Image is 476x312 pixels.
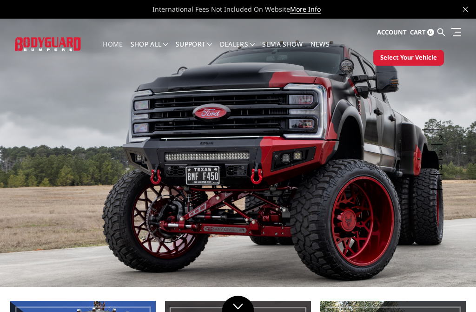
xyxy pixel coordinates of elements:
a: Dealers [220,41,255,59]
a: shop all [131,41,168,59]
a: News [311,41,330,59]
img: BODYGUARD BUMPERS [15,37,81,50]
a: Support [176,41,212,59]
span: Cart [410,28,426,36]
button: 2 of 5 [433,130,443,145]
a: SEMA Show [262,41,303,59]
span: Select Your Vehicle [380,53,437,62]
button: 4 of 5 [433,160,443,175]
a: Account [377,20,407,45]
button: 1 of 5 [433,115,443,130]
a: Click to Down [222,296,254,312]
span: Account [377,28,407,36]
button: Select Your Vehicle [373,50,444,66]
a: Cart 0 [410,20,434,45]
a: Home [103,41,123,59]
button: 3 of 5 [433,145,443,160]
a: More Info [290,5,321,14]
span: 0 [427,29,434,36]
button: 5 of 5 [433,175,443,190]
